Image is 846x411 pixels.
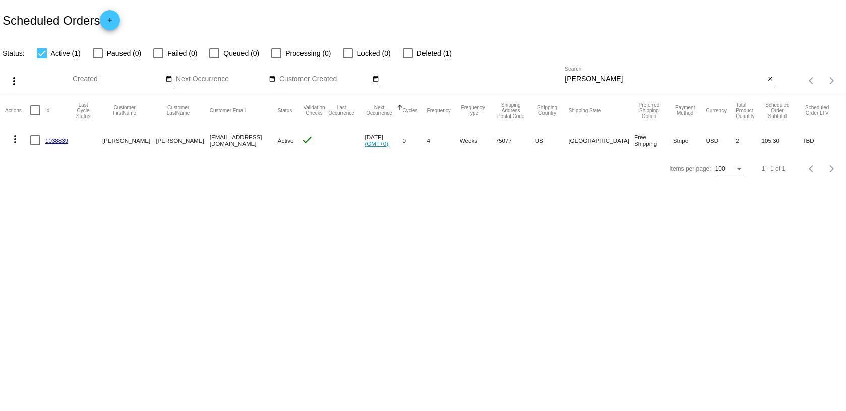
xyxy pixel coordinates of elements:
[73,102,93,119] button: Change sorting for LastProcessingCycleId
[427,107,451,113] button: Change sorting for Frequency
[156,105,200,116] button: Change sorting for CustomerLastName
[568,107,601,113] button: Change sorting for ShippingState
[673,105,697,116] button: Change sorting for PaymentMethod.Type
[223,47,259,60] span: Queued (0)
[736,126,761,155] mat-cell: 2
[496,126,535,155] mat-cell: 75077
[762,102,794,119] button: Change sorting for Subtotal
[802,105,832,116] button: Change sorting for LifetimeValue
[210,107,246,113] button: Change sorting for CustomerEmail
[9,133,21,145] mat-icon: more_vert
[762,126,803,155] mat-cell: 105.30
[210,126,278,155] mat-cell: [EMAIL_ADDRESS][DOMAIN_NAME]
[669,165,711,172] div: Items per page:
[765,74,776,85] button: Clear
[278,137,294,144] span: Active
[715,166,744,173] mat-select: Items per page:
[535,105,560,116] button: Change sorting for ShippingCountry
[165,75,172,83] mat-icon: date_range
[3,10,120,30] h2: Scheduled Orders
[822,71,842,91] button: Next page
[107,47,141,60] span: Paused (0)
[104,17,116,29] mat-icon: add
[279,75,370,83] input: Customer Created
[403,126,427,155] mat-cell: 0
[357,47,390,60] span: Locked (0)
[372,75,379,83] mat-icon: date_range
[278,107,292,113] button: Change sorting for Status
[460,126,496,155] mat-cell: Weeks
[45,137,68,144] a: 1038839
[102,105,147,116] button: Change sorting for CustomerFirstName
[301,134,313,146] mat-icon: check
[102,126,156,155] mat-cell: [PERSON_NAME]
[365,126,402,155] mat-cell: [DATE]
[301,95,327,126] mat-header-cell: Validation Checks
[176,75,267,83] input: Next Occurrence
[403,107,418,113] button: Change sorting for Cycles
[762,165,785,172] div: 1 - 1 of 1
[673,126,706,155] mat-cell: Stripe
[365,105,393,116] button: Change sorting for NextOccurrenceUtc
[822,159,842,179] button: Next page
[365,140,388,147] a: (GMT+0)
[73,75,163,83] input: Created
[427,126,460,155] mat-cell: 4
[8,75,20,87] mat-icon: more_vert
[767,75,774,83] mat-icon: close
[736,95,761,126] mat-header-cell: Total Product Quantity
[802,71,822,91] button: Previous page
[715,165,726,172] span: 100
[269,75,276,83] mat-icon: date_range
[634,126,673,155] mat-cell: Free Shipping
[802,159,822,179] button: Previous page
[568,126,634,155] mat-cell: [GEOGRAPHIC_DATA]
[5,95,30,126] mat-header-cell: Actions
[565,75,765,83] input: Search
[51,47,81,60] span: Active (1)
[156,126,209,155] mat-cell: [PERSON_NAME]
[460,105,487,116] button: Change sorting for FrequencyType
[3,49,25,57] span: Status:
[45,107,49,113] button: Change sorting for Id
[706,107,727,113] button: Change sorting for CurrencyIso
[634,102,664,119] button: Change sorting for PreferredShippingOption
[417,47,452,60] span: Deleted (1)
[535,126,569,155] mat-cell: US
[167,47,197,60] span: Failed (0)
[327,105,356,116] button: Change sorting for LastOccurrenceUtc
[802,126,841,155] mat-cell: TBD
[706,126,736,155] mat-cell: USD
[285,47,331,60] span: Processing (0)
[496,102,526,119] button: Change sorting for ShippingPostcode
